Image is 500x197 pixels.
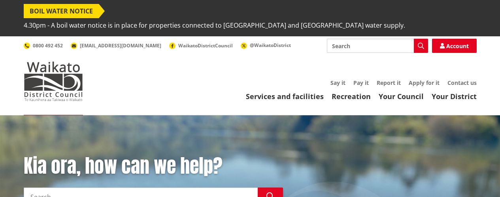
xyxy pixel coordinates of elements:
[80,42,161,49] span: [EMAIL_ADDRESS][DOMAIN_NAME]
[169,42,233,49] a: WaikatoDistrictCouncil
[241,42,291,49] a: @WaikatoDistrict
[24,155,283,178] h1: Kia ora, how can we help?
[353,79,369,86] a: Pay it
[409,79,440,86] a: Apply for it
[377,79,401,86] a: Report it
[246,92,324,101] a: Services and facilities
[24,42,63,49] a: 0800 492 452
[327,39,428,53] input: Search input
[24,4,99,18] span: BOIL WATER NOTICE
[332,92,371,101] a: Recreation
[432,39,477,53] a: Account
[33,42,63,49] span: 0800 492 452
[71,42,161,49] a: [EMAIL_ADDRESS][DOMAIN_NAME]
[447,79,477,86] a: Contact us
[432,92,477,101] a: Your District
[24,62,83,101] img: Waikato District Council - Te Kaunihera aa Takiwaa o Waikato
[178,42,233,49] span: WaikatoDistrictCouncil
[330,79,345,86] a: Say it
[379,92,424,101] a: Your Council
[250,42,291,49] span: @WaikatoDistrict
[24,18,405,32] span: 4.30pm - A boil water notice is in place for properties connected to [GEOGRAPHIC_DATA] and [GEOGR...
